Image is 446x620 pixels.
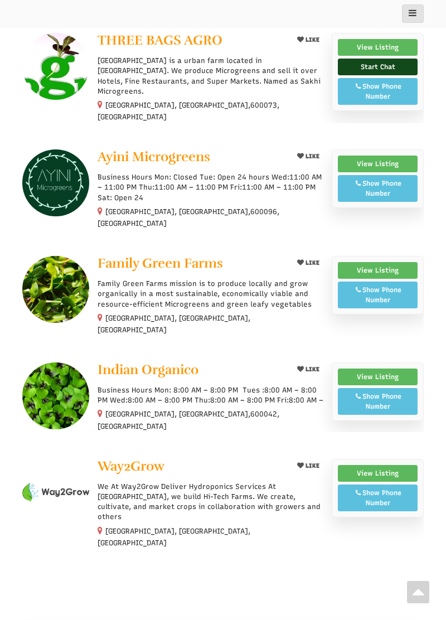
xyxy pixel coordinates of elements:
span: [GEOGRAPHIC_DATA] [98,325,167,335]
a: Family Green Farms [98,256,284,273]
img: Way2Grow [22,459,89,526]
small: [GEOGRAPHIC_DATA], [GEOGRAPHIC_DATA], , [98,207,279,227]
span: THREE BAGS AGRO [98,32,222,49]
button: LIKE [293,149,323,163]
small: [GEOGRAPHIC_DATA], [GEOGRAPHIC_DATA], , [98,410,279,430]
div: Show Phone Number [344,285,411,305]
a: View Listing [338,262,418,279]
span: Ayini Microgreens [98,148,210,165]
span: Way2Grow [98,458,164,474]
div: Show Phone Number [344,488,411,508]
img: Family Green Farms [22,256,89,323]
p: [GEOGRAPHIC_DATA] is a urban farm located in [GEOGRAPHIC_DATA]. We produce Microgreens and sell i... [98,56,323,96]
img: Indian Organico [22,362,89,429]
p: We At Way2Grow Deliver Hydroponics Services At [GEOGRAPHIC_DATA], we build Hi-Tech Farms. We crea... [98,482,323,522]
a: THREE BAGS AGRO [98,33,284,50]
button: LIKE [293,362,323,376]
span: [GEOGRAPHIC_DATA] [98,538,167,548]
div: Show Phone Number [344,391,411,411]
span: LIKE [304,462,319,469]
span: 600096 [250,207,277,217]
small: [GEOGRAPHIC_DATA], [GEOGRAPHIC_DATA], [98,527,250,547]
p: Family Green Farms mission is to produce locally and grow organically in a most sustainable, econ... [98,279,323,309]
span: LIKE [304,36,319,43]
p: Business Hours Mon: 8:00 AM – 8:00 PM Tues :8:00 AM – 8:00 PM Wed:8:00 AM – 8:00 PM Thu:8:00 AM –... [98,385,323,405]
span: Indian Organico [98,361,198,378]
a: Indian Organico [98,362,284,380]
img: Ayini Microgreens [22,149,89,216]
span: LIKE [304,259,319,267]
span: 600073 [250,100,277,110]
span: 600042 [250,409,277,419]
span: [GEOGRAPHIC_DATA] [98,219,167,229]
span: [GEOGRAPHIC_DATA] [98,112,167,122]
a: Way2Grow [98,459,284,476]
a: Start Chat [338,59,418,75]
a: View Listing [338,156,418,172]
span: [GEOGRAPHIC_DATA] [98,422,167,432]
button: LIKE [293,459,323,473]
img: THREE BAGS AGRO [22,33,89,100]
small: [GEOGRAPHIC_DATA], [GEOGRAPHIC_DATA], [98,314,250,334]
a: View Listing [338,369,418,385]
div: Show Phone Number [344,81,411,101]
button: LIKE [293,33,323,47]
span: Family Green Farms [98,255,223,272]
span: LIKE [304,153,319,160]
div: Show Phone Number [344,178,411,198]
p: Business Hours Mon: Closed Tue: Open 24 hours Wed:11:00 AM – 11:00 PM Thu:11:00 AM – 11:00 PM Fri... [98,172,323,203]
button: main_menu [402,4,424,23]
span: LIKE [304,366,319,373]
a: View Listing [338,39,418,56]
button: LIKE [293,256,323,270]
small: [GEOGRAPHIC_DATA], [GEOGRAPHIC_DATA], , [98,101,279,121]
a: View Listing [338,465,418,482]
a: Ayini Microgreens [98,149,284,167]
